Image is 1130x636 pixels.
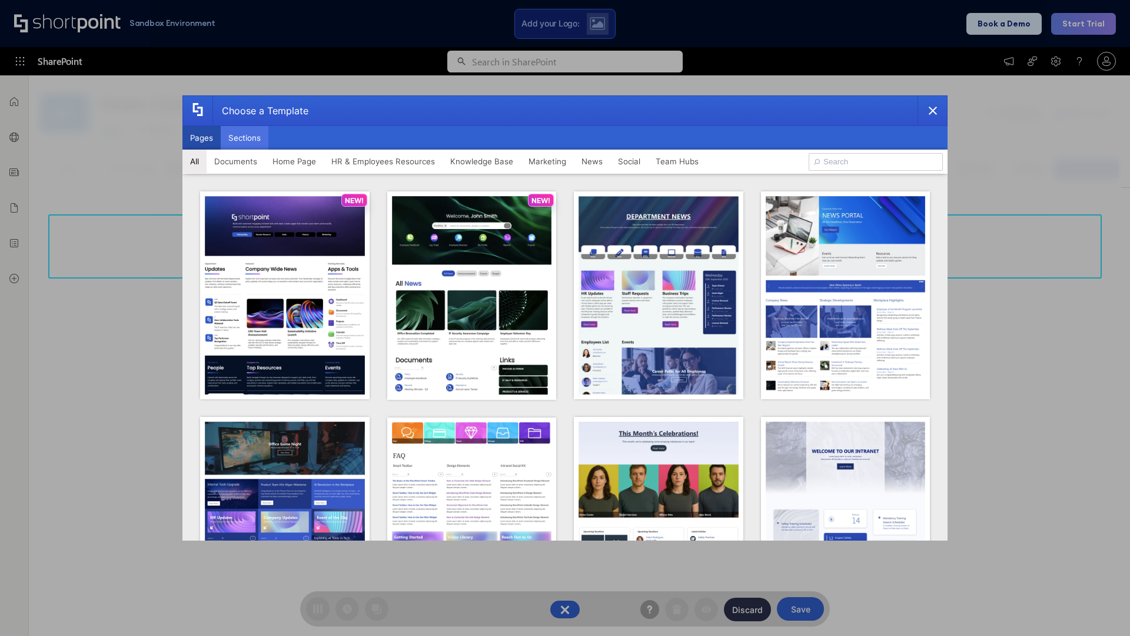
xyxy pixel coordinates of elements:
[648,150,706,173] button: Team Hubs
[1071,579,1130,636] iframe: Chat Widget
[610,150,648,173] button: Social
[521,150,574,173] button: Marketing
[443,150,521,173] button: Knowledge Base
[182,126,221,150] button: Pages
[574,150,610,173] button: News
[345,196,364,205] p: NEW!
[809,153,943,171] input: Search
[324,150,443,173] button: HR & Employees Resources
[531,196,550,205] p: NEW!
[221,126,268,150] button: Sections
[207,150,265,173] button: Documents
[182,95,948,541] div: template selector
[182,150,207,173] button: All
[265,150,324,173] button: Home Page
[212,96,308,125] div: Choose a Template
